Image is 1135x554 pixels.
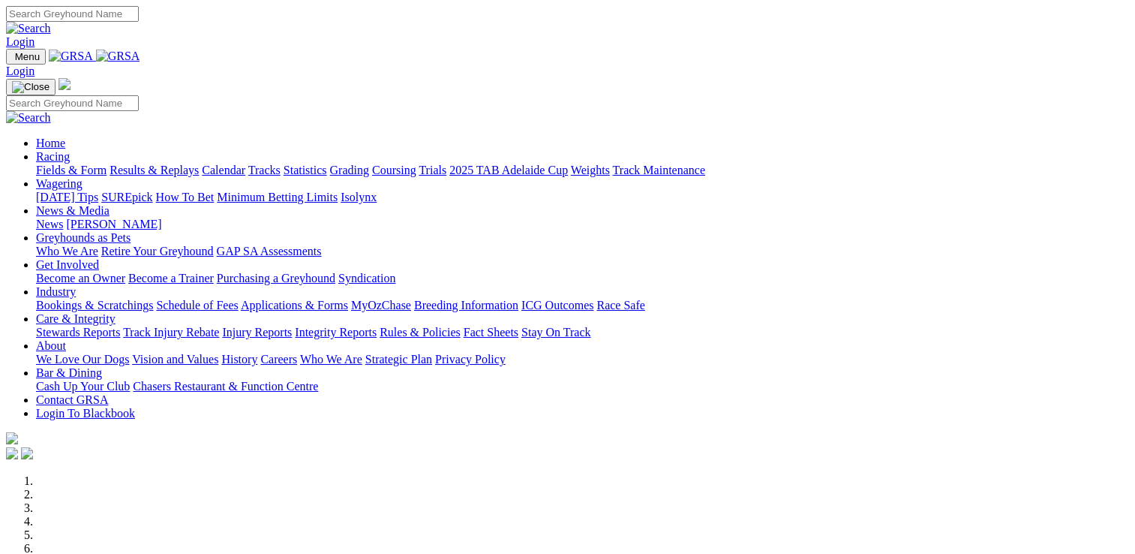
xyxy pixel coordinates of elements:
[6,95,139,111] input: Search
[36,164,1129,177] div: Racing
[419,164,446,176] a: Trials
[6,65,35,77] a: Login
[300,353,362,366] a: Who We Are
[295,326,377,339] a: Integrity Reports
[330,164,369,176] a: Grading
[36,191,98,203] a: [DATE] Tips
[66,218,161,230] a: [PERSON_NAME]
[156,191,215,203] a: How To Bet
[36,393,108,406] a: Contact GRSA
[36,312,116,325] a: Care & Integrity
[36,366,102,379] a: Bar & Dining
[36,272,1129,285] div: Get Involved
[36,191,1129,204] div: Wagering
[6,35,35,48] a: Login
[217,191,338,203] a: Minimum Betting Limits
[128,272,214,285] a: Become a Trainer
[36,164,107,176] a: Fields & Form
[36,353,129,366] a: We Love Our Dogs
[338,272,395,285] a: Syndication
[341,191,377,203] a: Isolynx
[284,164,327,176] a: Statistics
[101,245,214,257] a: Retire Your Greyhound
[36,353,1129,366] div: About
[36,245,1129,258] div: Greyhounds as Pets
[260,353,297,366] a: Careers
[36,299,1129,312] div: Industry
[36,285,76,298] a: Industry
[6,432,18,444] img: logo-grsa-white.png
[36,339,66,352] a: About
[6,447,18,459] img: facebook.svg
[156,299,238,312] a: Schedule of Fees
[521,299,593,312] a: ICG Outcomes
[36,231,131,244] a: Greyhounds as Pets
[449,164,568,176] a: 2025 TAB Adelaide Cup
[6,6,139,22] input: Search
[36,218,63,230] a: News
[123,326,219,339] a: Track Injury Rebate
[6,22,51,35] img: Search
[380,326,461,339] a: Rules & Policies
[21,447,33,459] img: twitter.svg
[521,326,590,339] a: Stay On Track
[222,326,292,339] a: Injury Reports
[221,353,257,366] a: History
[6,111,51,125] img: Search
[372,164,416,176] a: Coursing
[217,245,322,257] a: GAP SA Assessments
[365,353,432,366] a: Strategic Plan
[36,272,125,285] a: Become an Owner
[571,164,610,176] a: Weights
[15,51,40,62] span: Menu
[241,299,348,312] a: Applications & Forms
[101,191,152,203] a: SUREpick
[110,164,199,176] a: Results & Replays
[49,50,93,63] img: GRSA
[6,49,46,65] button: Toggle navigation
[36,380,1129,393] div: Bar & Dining
[36,245,98,257] a: Who We Are
[217,272,335,285] a: Purchasing a Greyhound
[12,81,50,93] img: Close
[59,78,71,90] img: logo-grsa-white.png
[36,204,110,217] a: News & Media
[36,299,153,312] a: Bookings & Scratchings
[36,380,130,393] a: Cash Up Your Club
[36,137,65,149] a: Home
[36,326,120,339] a: Stewards Reports
[36,258,99,271] a: Get Involved
[248,164,281,176] a: Tracks
[36,326,1129,339] div: Care & Integrity
[414,299,518,312] a: Breeding Information
[613,164,705,176] a: Track Maintenance
[351,299,411,312] a: MyOzChase
[464,326,518,339] a: Fact Sheets
[132,353,218,366] a: Vision and Values
[202,164,245,176] a: Calendar
[596,299,644,312] a: Race Safe
[96,50,140,63] img: GRSA
[36,150,70,163] a: Racing
[36,407,135,420] a: Login To Blackbook
[36,177,83,190] a: Wagering
[133,380,318,393] a: Chasers Restaurant & Function Centre
[6,79,56,95] button: Toggle navigation
[36,218,1129,231] div: News & Media
[435,353,506,366] a: Privacy Policy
